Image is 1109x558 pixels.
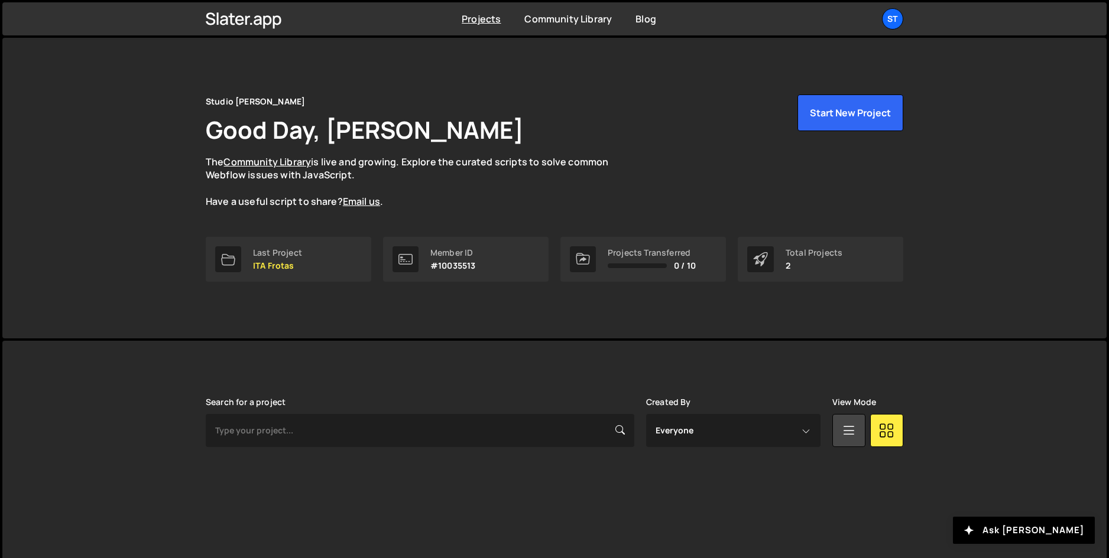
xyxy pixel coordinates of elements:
[206,113,524,146] h1: Good Day, [PERSON_NAME]
[206,155,631,208] p: The is live and growing. Explore the curated scripts to solve common Webflow issues with JavaScri...
[797,94,903,131] button: Start New Project
[206,237,371,282] a: Last Project ITA Frotas
[206,397,286,407] label: Search for a project
[608,248,696,257] div: Projects Transferred
[674,261,696,270] span: 0 / 10
[635,12,656,25] a: Blog
[430,261,475,270] p: #10035513
[462,12,501,25] a: Projects
[253,261,302,270] p: ITA Frotas
[524,12,612,25] a: Community Library
[786,261,842,270] p: 2
[882,8,903,30] a: St
[430,248,475,257] div: Member ID
[223,155,311,168] a: Community Library
[343,195,380,208] a: Email us
[646,397,691,407] label: Created By
[206,94,305,109] div: Studio [PERSON_NAME]
[206,414,634,447] input: Type your project...
[953,517,1095,544] button: Ask [PERSON_NAME]
[253,248,302,257] div: Last Project
[786,248,842,257] div: Total Projects
[832,397,876,407] label: View Mode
